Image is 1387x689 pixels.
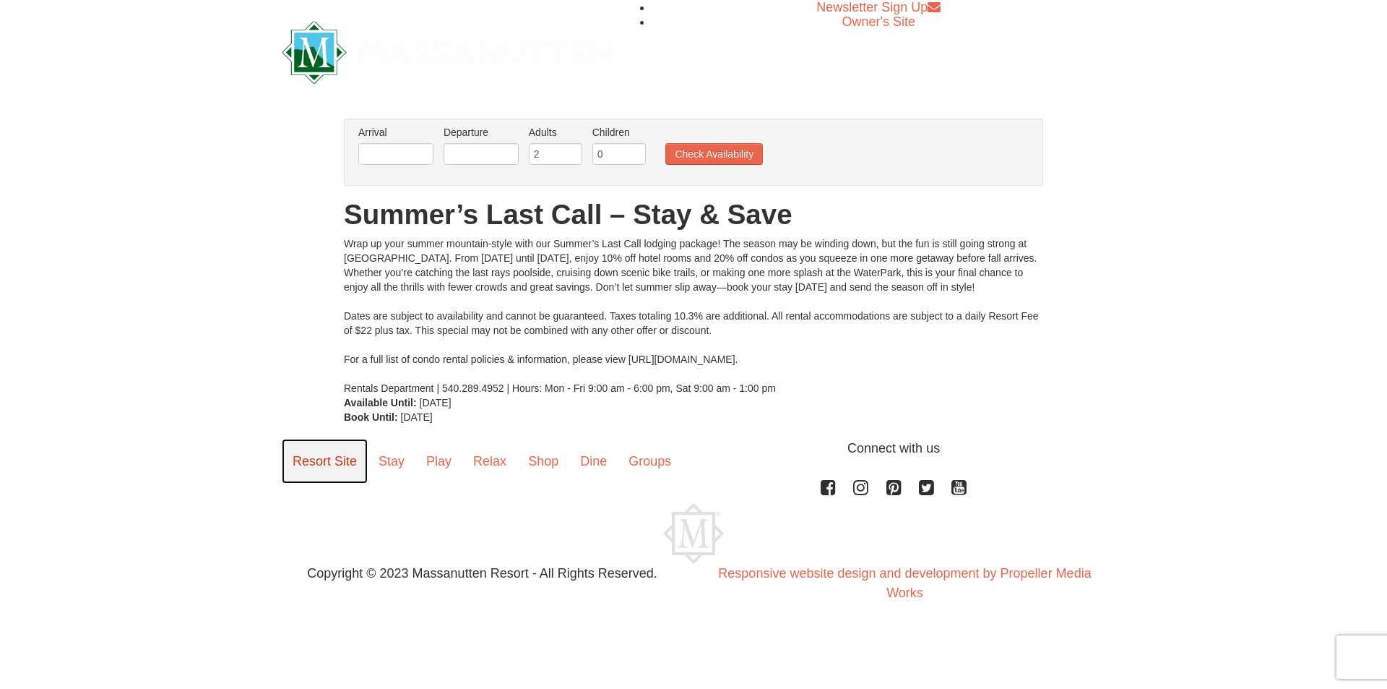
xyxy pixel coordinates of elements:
[663,503,724,564] img: Massanutten Resort Logo
[517,439,569,484] a: Shop
[462,439,517,484] a: Relax
[282,33,613,67] a: Massanutten Resort
[271,564,693,583] p: Copyright © 2023 Massanutten Resort - All Rights Reserved.
[592,125,646,140] label: Children
[718,566,1091,600] a: Responsive website design and development by Propeller Media Works
[569,439,618,484] a: Dine
[842,14,915,29] a: Owner's Site
[415,439,462,484] a: Play
[420,397,451,408] span: [DATE]
[368,439,415,484] a: Stay
[358,125,433,140] label: Arrival
[344,411,398,423] strong: Book Until:
[665,143,763,165] button: Check Availability
[444,125,519,140] label: Departure
[282,439,1105,458] p: Connect with us
[401,411,433,423] span: [DATE]
[344,397,417,408] strong: Available Until:
[618,439,682,484] a: Groups
[344,200,1043,229] h1: Summer’s Last Call – Stay & Save
[529,125,582,140] label: Adults
[344,236,1043,395] div: Wrap up your summer mountain-style with our Summer’s Last Call lodging package! The season may be...
[282,439,368,484] a: Resort Site
[282,21,613,84] img: Massanutten Resort Logo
